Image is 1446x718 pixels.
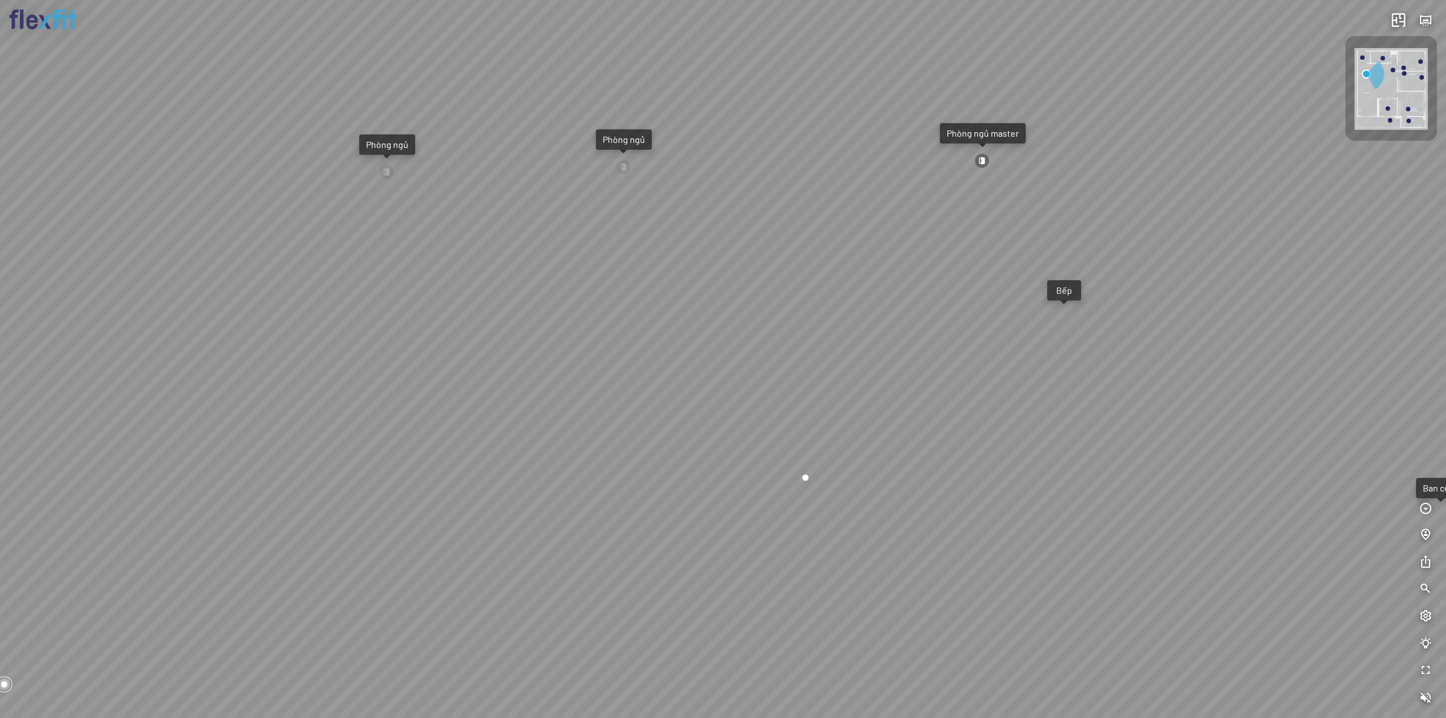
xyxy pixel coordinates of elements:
div: Phòng ngủ [366,139,408,150]
img: Flexfit_Apt1_M__JKL4XAWR2ATG.png [1354,48,1428,130]
img: logo [9,9,77,30]
div: Bếp [1054,285,1074,296]
div: Phòng ngủ master [947,128,1019,139]
div: Phòng ngủ [603,134,645,145]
